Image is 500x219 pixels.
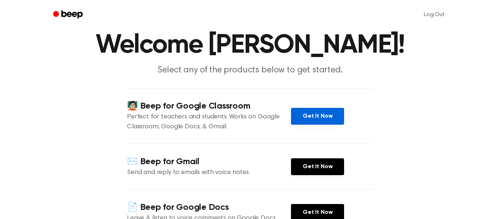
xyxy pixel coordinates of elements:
[127,100,291,112] h4: 🧑🏻‍🏫 Beep for Google Classroom
[109,64,391,76] p: Select any of the products below to get started.
[63,32,437,58] h1: Welcome [PERSON_NAME]!
[127,156,291,168] h4: ✉️ Beep for Gmail
[127,112,291,132] p: Perfect for teachers and students. Works on Google Classroom, Google Docs, & Gmail.
[127,168,291,178] p: Send and reply to emails with voice notes
[417,6,452,23] a: Log Out
[48,8,89,22] a: Beep
[127,201,291,214] h4: 📄 Beep for Google Docs
[291,158,344,175] a: Get It Now
[291,108,344,125] a: Get It Now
